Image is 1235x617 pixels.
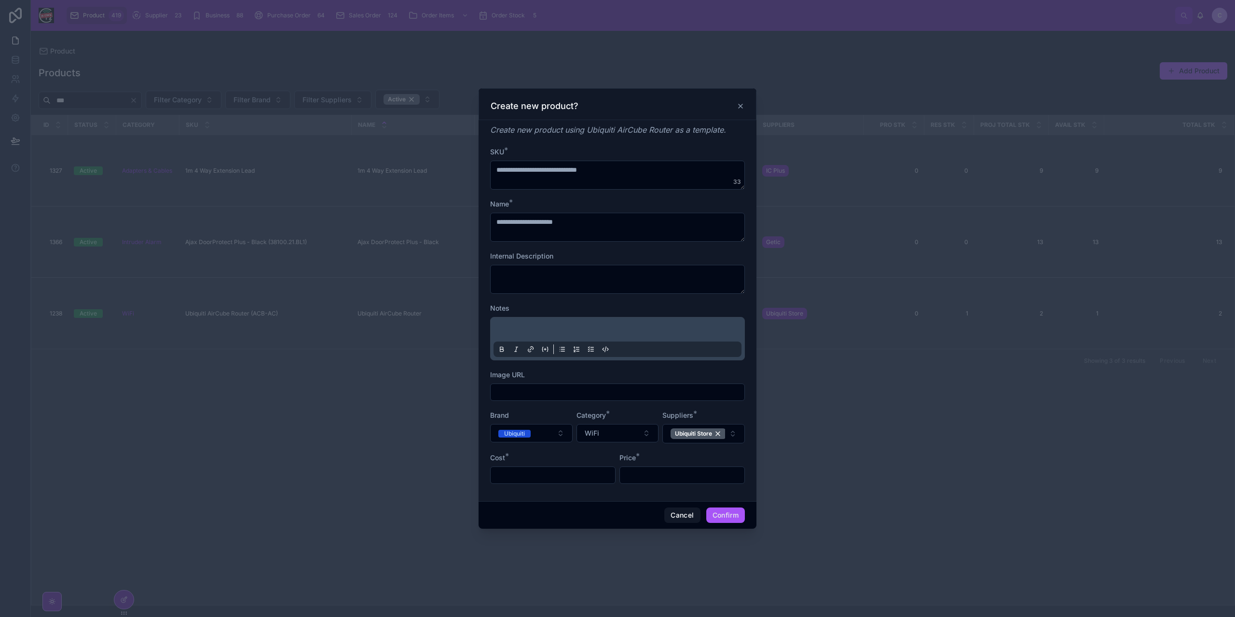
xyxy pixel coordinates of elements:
[490,424,573,442] button: Select Button
[585,428,599,438] span: WiFi
[671,428,726,439] button: Unselect 20
[664,507,700,523] button: Cancel
[706,507,745,523] button: Confirm
[504,430,525,438] div: Ubiquiti
[576,411,606,419] span: Category
[662,424,745,443] button: Select Button
[490,125,726,135] em: Create new product using Ubiquiti AirCube Router as a template.
[662,411,693,419] span: Suppliers
[576,424,659,442] button: Select Button
[490,453,505,462] span: Cost
[490,304,509,312] span: Notes
[490,411,509,419] span: Brand
[619,453,636,462] span: Price
[675,430,712,438] span: Ubiquiti Store
[491,100,578,112] h3: Create new product?
[490,252,553,260] span: Internal Description
[490,370,525,379] span: Image URL
[490,148,504,156] span: SKU
[490,200,509,208] span: Name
